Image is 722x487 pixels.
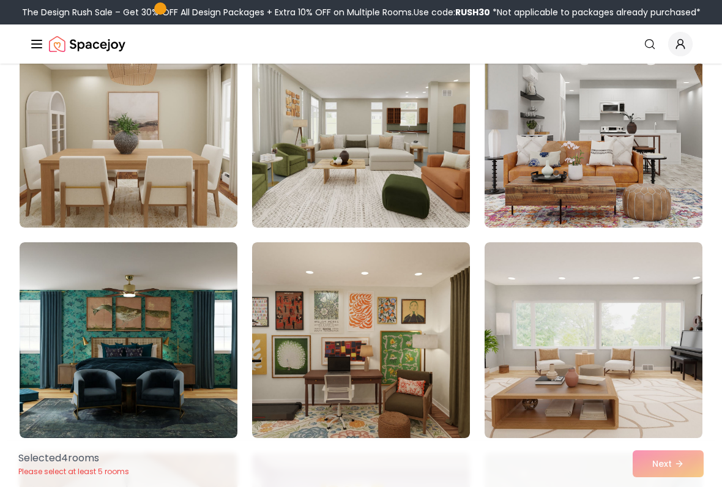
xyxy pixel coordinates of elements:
span: Use code: [414,6,490,18]
b: RUSH30 [455,6,490,18]
img: Room room-54 [485,242,702,438]
img: Room room-49 [20,32,237,228]
p: Please select at least 5 rooms [18,467,129,477]
span: *Not applicable to packages already purchased* [490,6,701,18]
img: Room room-50 [252,32,470,228]
div: The Design Rush Sale – Get 30% OFF All Design Packages + Extra 10% OFF on Multiple Rooms. [22,6,701,18]
img: Room room-53 [252,242,470,438]
img: Room room-52 [20,242,237,438]
p: Selected 4 room s [18,451,129,466]
a: Spacejoy [49,32,125,56]
nav: Global [29,24,693,64]
img: Spacejoy Logo [49,32,125,56]
img: Room room-51 [485,32,702,228]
